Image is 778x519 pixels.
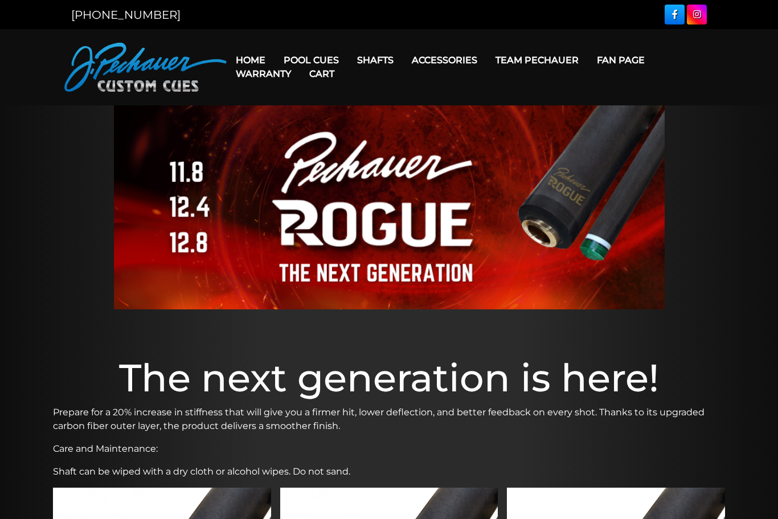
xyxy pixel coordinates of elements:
a: Home [227,46,275,75]
a: Team Pechauer [486,46,588,75]
a: Shafts [348,46,403,75]
a: Pool Cues [275,46,348,75]
p: Shaft can be wiped with a dry cloth or alcohol wipes. Do not sand. [53,465,725,479]
p: Prepare for a 20% increase in stiffness that will give you a firmer hit, lower deflection, and be... [53,406,725,433]
a: Accessories [403,46,486,75]
img: Pechauer Custom Cues [64,43,227,92]
a: Warranty [227,59,300,88]
a: Fan Page [588,46,654,75]
p: Care and Maintenance: [53,442,725,456]
a: [PHONE_NUMBER] [71,8,181,22]
a: Cart [300,59,343,88]
h1: The next generation is here! [53,355,725,401]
